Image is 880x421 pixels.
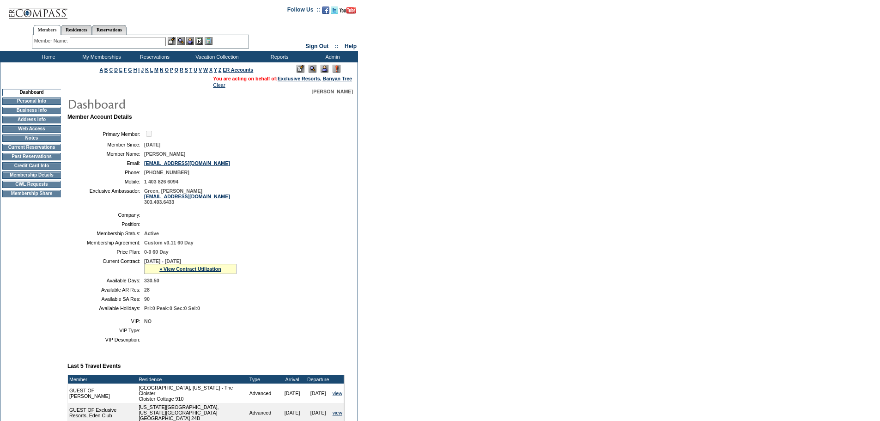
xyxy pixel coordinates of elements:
td: [GEOGRAPHIC_DATA], [US_STATE] - The Cloister Cloister Cottage 910 [137,384,248,403]
td: Vacation Collection [180,51,252,62]
a: S [185,67,188,73]
td: Position: [71,221,140,227]
td: Address Info [2,116,61,123]
td: Residence [137,375,248,384]
td: Mobile: [71,179,140,184]
a: view [333,390,342,396]
a: Reservations [92,25,127,35]
td: CWL Requests [2,181,61,188]
a: Become our fan on Facebook [322,9,329,15]
img: Edit Mode [297,65,304,73]
a: [EMAIL_ADDRESS][DOMAIN_NAME] [144,194,230,199]
span: [PERSON_NAME] [312,89,353,94]
td: Available SA Res: [71,296,140,302]
td: Price Plan: [71,249,140,255]
span: 330.50 [144,278,159,283]
td: Available AR Res: [71,287,140,293]
a: G [128,67,132,73]
td: My Memberships [74,51,127,62]
a: Q [175,67,178,73]
img: b_calculator.gif [205,37,212,45]
a: H [134,67,137,73]
a: R [180,67,183,73]
a: Follow us on Twitter [331,9,338,15]
a: L [150,67,153,73]
td: Reports [252,51,305,62]
a: I [138,67,140,73]
span: [PERSON_NAME] [144,151,185,157]
img: pgTtlDashboard.gif [67,94,252,113]
span: [DATE] - [DATE] [144,258,181,264]
td: Email: [71,160,140,166]
span: [DATE] [144,142,160,147]
a: [EMAIL_ADDRESS][DOMAIN_NAME] [144,160,230,166]
a: C [109,67,113,73]
img: Reservations [195,37,203,45]
span: Pri:0 Peak:0 Sec:0 Sel:0 [144,305,200,311]
td: [DATE] [279,384,305,403]
td: Web Access [2,125,61,133]
td: Departure [305,375,331,384]
td: Follow Us :: [287,6,320,17]
a: J [141,67,144,73]
a: X [209,67,212,73]
td: Personal Info [2,98,61,105]
td: Membership Details [2,171,61,179]
td: Member Since: [71,142,140,147]
td: Home [21,51,74,62]
span: Green, [PERSON_NAME] 303.493.6433 [144,188,230,205]
a: O [165,67,169,73]
img: Log Concern/Member Elevation [333,65,340,73]
div: Member Name: [34,37,70,45]
span: [PHONE_NUMBER] [144,170,189,175]
a: A [100,67,103,73]
td: Past Reservations [2,153,61,160]
a: view [333,410,342,415]
td: Notes [2,134,61,142]
img: Impersonate [321,65,328,73]
td: Available Days: [71,278,140,283]
a: Residences [61,25,92,35]
a: ER Accounts [223,67,253,73]
td: Available Holidays: [71,305,140,311]
td: Member [68,375,137,384]
td: Membership Status: [71,231,140,236]
span: 0-0 60 Day [144,249,169,255]
a: B [104,67,108,73]
td: Advanced [248,384,279,403]
a: T [189,67,193,73]
td: Membership Share [2,190,61,197]
a: D [114,67,118,73]
td: Dashboard [2,89,61,96]
a: Y [214,67,217,73]
a: W [203,67,208,73]
a: Members [33,25,61,35]
span: :: [335,43,339,49]
td: VIP Description: [71,337,140,342]
span: You are acting on behalf of: [213,76,352,81]
a: F [124,67,127,73]
td: Admin [305,51,358,62]
td: GUEST OF [PERSON_NAME] [68,384,137,403]
td: Membership Agreement: [71,240,140,245]
td: Primary Member: [71,129,140,138]
span: 1 403 826 6094 [144,179,178,184]
a: V [199,67,202,73]
td: Exclusive Ambassador: [71,188,140,205]
td: Business Info [2,107,61,114]
a: Help [345,43,357,49]
a: E [119,67,122,73]
a: Subscribe to our YouTube Channel [340,9,356,15]
td: Arrival [279,375,305,384]
td: Type [248,375,279,384]
td: [DATE] [305,384,331,403]
span: Custom v3.11 60 Day [144,240,194,245]
a: K [145,67,149,73]
img: View [177,37,185,45]
td: Credit Card Info [2,162,61,170]
td: Reservations [127,51,180,62]
td: VIP Type: [71,328,140,333]
img: Subscribe to our YouTube Channel [340,7,356,14]
a: P [170,67,173,73]
a: M [154,67,158,73]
